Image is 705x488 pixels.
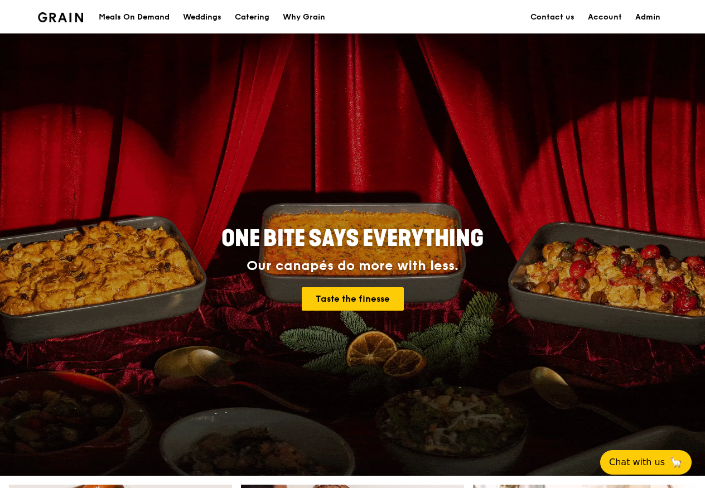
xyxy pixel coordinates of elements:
[152,258,553,274] div: Our canapés do more with less.
[221,225,484,252] span: ONE BITE SAYS EVERYTHING
[302,287,404,311] a: Taste the finesse
[183,1,221,34] div: Weddings
[283,1,325,34] div: Why Grain
[581,1,629,34] a: Account
[609,456,665,469] span: Chat with us
[99,1,170,34] div: Meals On Demand
[524,1,581,34] a: Contact us
[629,1,667,34] a: Admin
[600,450,692,475] button: Chat with us🦙
[276,1,332,34] a: Why Grain
[38,12,83,22] img: Grain
[228,1,276,34] a: Catering
[176,1,228,34] a: Weddings
[669,456,683,469] span: 🦙
[235,1,269,34] div: Catering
